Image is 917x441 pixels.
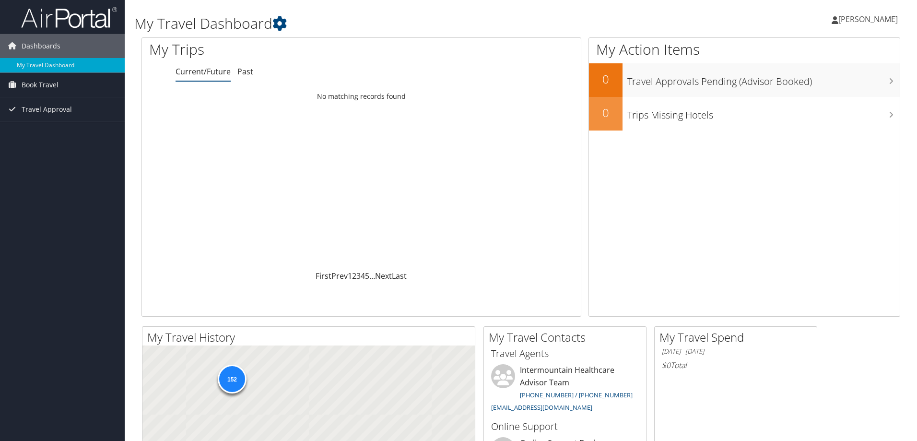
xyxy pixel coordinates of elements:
[149,39,391,60] h1: My Trips
[352,271,356,281] a: 2
[331,271,348,281] a: Prev
[491,347,639,360] h3: Travel Agents
[22,34,60,58] span: Dashboards
[491,403,592,412] a: [EMAIL_ADDRESS][DOMAIN_NAME]
[142,88,581,105] td: No matching records found
[491,420,639,433] h3: Online Support
[22,73,59,97] span: Book Travel
[589,105,623,121] h2: 0
[134,13,650,34] h1: My Travel Dashboard
[838,14,898,24] span: [PERSON_NAME]
[361,271,365,281] a: 4
[486,364,644,416] li: Intermountain Healthcare Advisor Team
[22,97,72,121] span: Travel Approval
[662,347,810,356] h6: [DATE] - [DATE]
[21,6,117,29] img: airportal-logo.png
[589,39,900,60] h1: My Action Items
[392,271,407,281] a: Last
[348,271,352,281] a: 1
[627,70,900,88] h3: Travel Approvals Pending (Advisor Booked)
[176,66,231,77] a: Current/Future
[627,104,900,122] h3: Trips Missing Hotels
[662,360,670,370] span: $0
[218,365,247,393] div: 152
[589,63,900,97] a: 0Travel Approvals Pending (Advisor Booked)
[356,271,361,281] a: 3
[832,5,907,34] a: [PERSON_NAME]
[662,360,810,370] h6: Total
[520,391,633,399] a: [PHONE_NUMBER] / [PHONE_NUMBER]
[369,271,375,281] span: …
[365,271,369,281] a: 5
[237,66,253,77] a: Past
[659,329,817,346] h2: My Travel Spend
[316,271,331,281] a: First
[589,97,900,131] a: 0Trips Missing Hotels
[589,71,623,87] h2: 0
[375,271,392,281] a: Next
[147,329,475,346] h2: My Travel History
[489,329,646,346] h2: My Travel Contacts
